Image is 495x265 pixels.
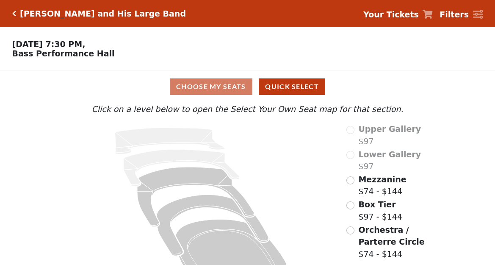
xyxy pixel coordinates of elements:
h5: [PERSON_NAME] and His Large Band [20,9,186,19]
button: Quick Select [259,78,325,95]
a: Your Tickets [363,8,433,21]
strong: Your Tickets [363,10,419,19]
p: Click on a level below to open the Select Your Own Seat map for that section. [68,103,427,115]
span: Box Tier [358,200,395,209]
label: $74 - $144 [358,224,427,260]
span: Orchestra / Parterre Circle [358,225,424,247]
path: Lower Gallery - Seats Available: 0 [124,150,240,187]
span: Upper Gallery [358,124,421,134]
a: Click here to go back to filters [12,11,16,17]
span: Mezzanine [358,175,406,184]
label: $97 [358,148,421,173]
label: $74 - $144 [358,173,406,198]
a: Filters [440,8,483,21]
label: $97 [358,123,421,147]
label: $97 - $144 [358,198,402,223]
strong: Filters [440,10,469,19]
span: Lower Gallery [358,150,421,159]
path: Upper Gallery - Seats Available: 0 [115,128,225,154]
